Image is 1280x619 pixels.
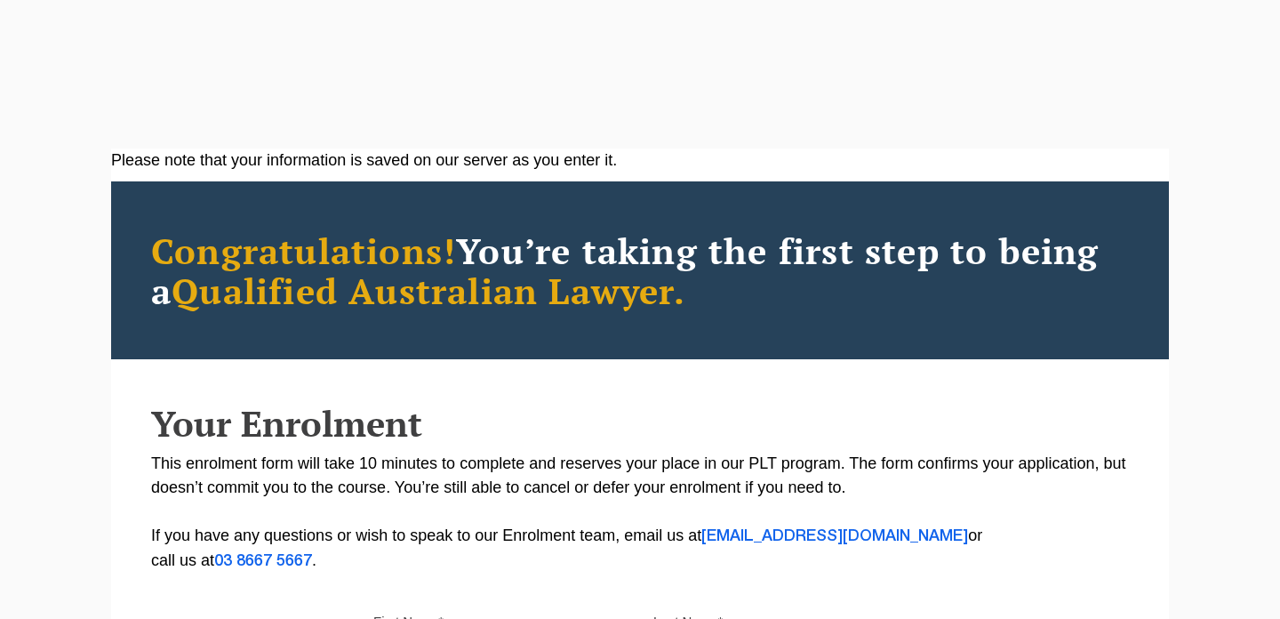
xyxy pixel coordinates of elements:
[151,452,1129,574] p: This enrolment form will take 10 minutes to complete and reserves your place in our PLT program. ...
[111,149,1169,173] div: Please note that your information is saved on our server as you enter it.
[151,404,1129,443] h2: Your Enrolment
[172,267,685,314] span: Qualified Australian Lawyer.
[151,230,1129,310] h2: You’re taking the first step to being a
[151,227,456,274] span: Congratulations!
[701,529,968,543] a: [EMAIL_ADDRESS][DOMAIN_NAME]
[214,554,312,568] a: 03 8667 5667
